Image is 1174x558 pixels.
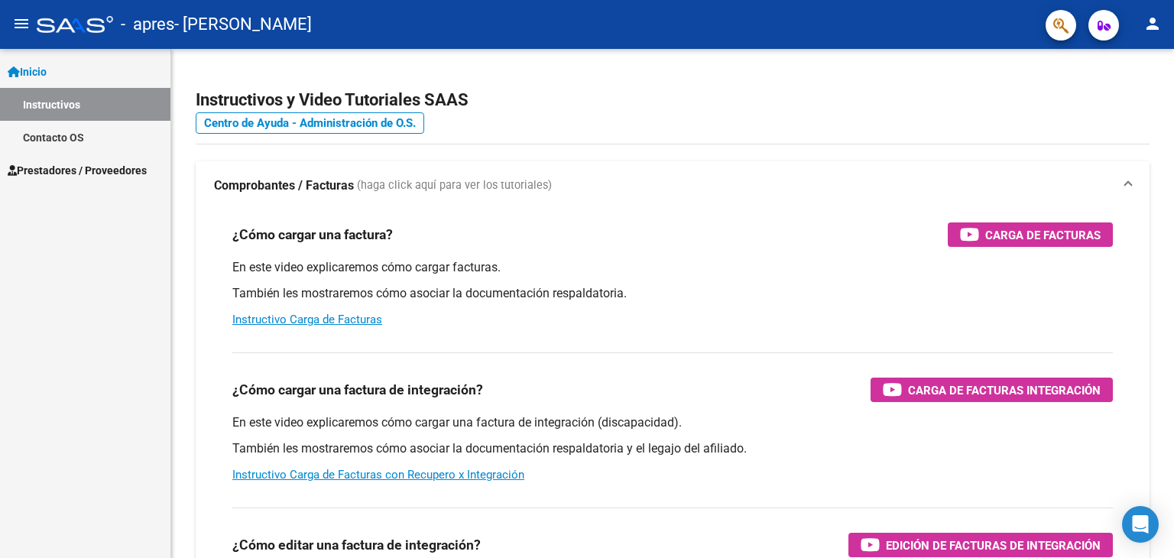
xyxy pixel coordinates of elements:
[1143,15,1162,33] mat-icon: person
[232,468,524,482] a: Instructivo Carga de Facturas con Recupero x Integración
[196,112,424,134] a: Centro de Ayuda - Administración de O.S.
[848,533,1113,557] button: Edición de Facturas de integración
[232,285,1113,302] p: También les mostraremos cómo asociar la documentación respaldatoria.
[232,224,393,245] h3: ¿Cómo cargar una factura?
[886,536,1101,555] span: Edición de Facturas de integración
[232,313,382,326] a: Instructivo Carga de Facturas
[948,222,1113,247] button: Carga de Facturas
[8,63,47,80] span: Inicio
[985,225,1101,245] span: Carga de Facturas
[196,86,1150,115] h2: Instructivos y Video Tutoriales SAAS
[232,534,481,556] h3: ¿Cómo editar una factura de integración?
[196,161,1150,210] mat-expansion-panel-header: Comprobantes / Facturas (haga click aquí para ver los tutoriales)
[12,15,31,33] mat-icon: menu
[214,177,354,194] strong: Comprobantes / Facturas
[8,162,147,179] span: Prestadores / Proveedores
[908,381,1101,400] span: Carga de Facturas Integración
[871,378,1113,402] button: Carga de Facturas Integración
[232,259,1113,276] p: En este video explicaremos cómo cargar facturas.
[121,8,174,41] span: - apres
[1122,506,1159,543] div: Open Intercom Messenger
[232,440,1113,457] p: También les mostraremos cómo asociar la documentación respaldatoria y el legajo del afiliado.
[174,8,312,41] span: - [PERSON_NAME]
[232,414,1113,431] p: En este video explicaremos cómo cargar una factura de integración (discapacidad).
[357,177,552,194] span: (haga click aquí para ver los tutoriales)
[232,379,483,401] h3: ¿Cómo cargar una factura de integración?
